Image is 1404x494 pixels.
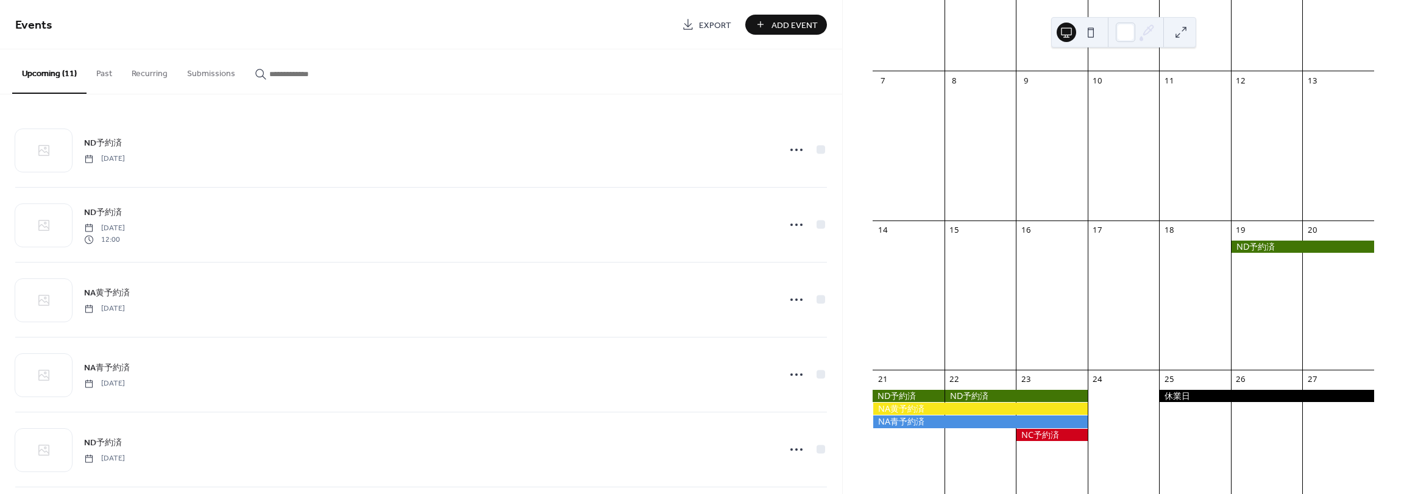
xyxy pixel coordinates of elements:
div: 26 [1235,374,1246,385]
div: 18 [1164,225,1175,236]
div: 7 [877,76,888,86]
div: 12 [1235,76,1246,86]
div: 11 [1164,76,1175,86]
div: 19 [1235,225,1246,236]
a: Export [673,15,740,35]
div: 22 [949,374,960,385]
a: ND予約済 [84,436,122,450]
div: 27 [1307,374,1318,385]
span: ND予約済 [84,437,122,450]
div: 21 [877,374,888,385]
div: 10 [1092,76,1103,86]
div: 15 [949,225,960,236]
a: NA青予約済 [84,361,130,375]
div: 13 [1307,76,1318,86]
span: [DATE] [84,453,125,464]
span: NA黄予約済 [84,287,130,300]
span: [DATE] [84,378,125,389]
div: NA黄予約済 [873,403,1088,415]
div: 25 [1164,374,1175,385]
a: NA黄予約済 [84,286,130,300]
button: Add Event [745,15,827,35]
div: 20 [1307,225,1318,236]
button: Submissions [177,49,245,93]
a: ND予約済 [84,136,122,150]
span: [DATE] [84,223,125,234]
div: 休業日 [1159,390,1374,402]
span: Export [699,19,731,32]
div: ND予約済 [945,390,1088,402]
div: 17 [1092,225,1103,236]
div: 16 [1021,225,1032,236]
span: NA青予約済 [84,362,130,375]
button: Past [87,49,122,93]
div: 9 [1021,76,1032,86]
span: Events [15,13,52,37]
div: 8 [949,76,960,86]
div: ND予約済 [873,390,945,402]
button: Upcoming (11) [12,49,87,94]
span: [DATE] [84,153,125,164]
div: NA青予約済 [873,415,1088,428]
span: ND予約済 [84,137,122,150]
span: [DATE] [84,303,125,314]
span: Add Event [771,19,818,32]
div: 23 [1021,374,1032,385]
a: ND予約済 [84,205,122,219]
div: 14 [877,225,888,236]
div: NC予約済 [1016,429,1088,441]
span: 12:00 [84,234,125,245]
div: ND予約済 [1231,241,1374,253]
span: ND予約済 [84,206,122,219]
button: Recurring [122,49,177,93]
div: 24 [1092,374,1103,385]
